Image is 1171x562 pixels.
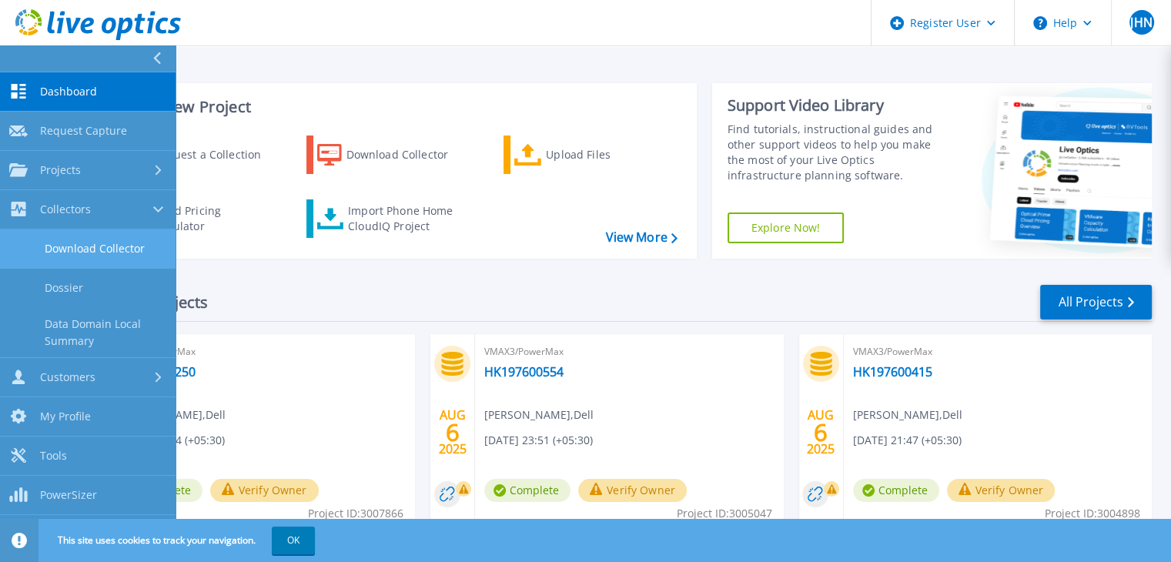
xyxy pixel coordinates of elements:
[109,199,281,238] a: Cloud Pricing Calculator
[853,479,939,502] span: Complete
[446,426,460,439] span: 6
[728,95,949,115] div: Support Video Library
[346,139,470,170] div: Download Collector
[272,527,315,554] button: OK
[40,410,91,423] span: My Profile
[605,230,677,245] a: View More
[728,122,949,183] div: Find tutorials, instructional guides and other support videos to help you make the most of your L...
[484,432,593,449] span: [DATE] 23:51 (+05:30)
[40,124,127,138] span: Request Capture
[947,479,1056,502] button: Verify Owner
[109,135,281,174] a: Request a Collection
[677,505,772,522] span: Project ID: 3005047
[306,135,478,174] a: Download Collector
[853,432,962,449] span: [DATE] 21:47 (+05:30)
[853,343,1143,360] span: VMAX3/PowerMax
[153,139,276,170] div: Request a Collection
[438,404,467,460] div: AUG 2025
[484,364,564,380] a: HK197600554
[40,370,95,384] span: Customers
[484,479,570,502] span: Complete
[308,505,403,522] span: Project ID: 3007866
[1045,505,1140,522] span: Project ID: 3004898
[806,404,835,460] div: AUG 2025
[40,449,67,463] span: Tools
[728,212,845,243] a: Explore Now!
[116,343,406,360] span: VMAX3/PowerMax
[151,203,274,234] div: Cloud Pricing Calculator
[40,163,81,177] span: Projects
[348,203,468,234] div: Import Phone Home CloudIQ Project
[484,406,594,423] span: [PERSON_NAME] , Dell
[546,139,669,170] div: Upload Files
[1040,285,1152,319] a: All Projects
[42,527,315,554] span: This site uses cookies to track your navigation.
[504,135,675,174] a: Upload Files
[40,202,91,216] span: Collectors
[578,479,687,502] button: Verify Owner
[853,364,932,380] a: HK197600415
[484,343,774,360] span: VMAX3/PowerMax
[109,99,677,115] h3: Start a New Project
[1130,16,1152,28] span: JHN
[210,479,319,502] button: Verify Owner
[853,406,962,423] span: [PERSON_NAME] , Dell
[814,426,828,439] span: 6
[40,85,97,99] span: Dashboard
[40,488,97,502] span: PowerSizer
